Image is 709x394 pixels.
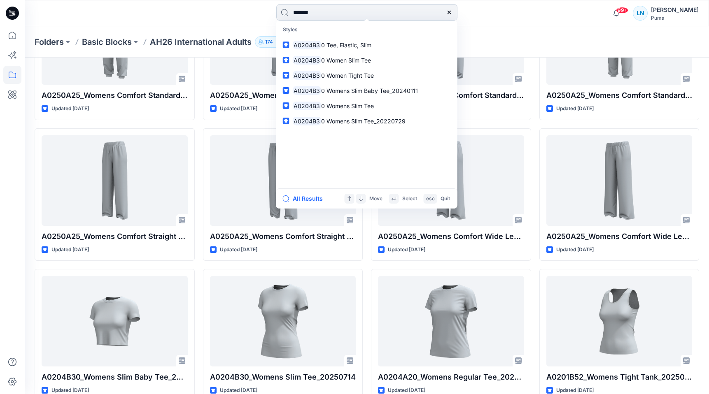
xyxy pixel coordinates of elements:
[210,276,356,366] a: A0204B30_Womens Slim Tee_20250714
[82,36,132,48] a: Basic Blocks
[321,57,371,64] span: 0 Women Slim Tee
[293,101,322,111] mark: A0204B3
[321,42,371,49] span: 0 Tee, Elastic, Slim
[293,71,322,80] mark: A0204B3
[42,90,188,101] p: A0250A25_Womens Comfort Standard Leg Knit Pants_High Waist_Closed cuff_CV01
[51,104,89,113] p: Updated [DATE]
[210,371,356,383] p: A0204B30_Womens Slim Tee_20250714
[150,36,252,48] p: AH26 International Adults
[278,22,456,37] p: Styles
[278,68,456,83] a: A0204B30 Women Tight Tee
[283,194,328,204] button: All Results
[546,276,693,366] a: A0201B52_Womens Tight Tank_20250708
[546,371,693,383] p: A0201B52_Womens Tight Tank_20250708
[51,246,89,254] p: Updated [DATE]
[321,72,374,79] span: 0 Women Tight Tee
[293,116,322,126] mark: A0204B3
[35,36,64,48] a: Folders
[255,36,283,48] button: 174
[293,56,322,65] mark: A0204B3
[388,246,425,254] p: Updated [DATE]
[42,276,188,366] a: A0204B30_Womens Slim Baby Tee_20250711
[265,37,273,46] p: 174
[278,114,456,129] a: A0204B30 Womens Slim Tee_20220729
[220,104,257,113] p: Updated [DATE]
[210,231,356,242] p: A0250A25_Womens Comfort Straight Leg Knit Pants_Mid Waist_CV05
[321,118,406,125] span: 0 Womens Slim Tee_20220729
[633,6,648,21] div: LN
[378,371,524,383] p: A0204A20_Womens Regular Tee_20250711
[546,90,693,101] p: A0250A25_Womens Comfort Standard Leg Knit Pants_Mid Waist_Closed cuff_CV01
[210,135,356,226] a: A0250A25_Womens Comfort Straight Leg Knit Pants_Mid Waist_CV05
[556,246,594,254] p: Updated [DATE]
[42,371,188,383] p: A0204B30_Womens Slim Baby Tee_20250711
[441,195,450,203] p: Quit
[321,87,418,94] span: 0 Womens Slim Baby Tee_20240111
[651,5,699,15] div: [PERSON_NAME]
[378,276,524,366] a: A0204A20_Womens Regular Tee_20250711
[42,135,188,226] a: A0250A25_Womens Comfort Straight Leg Knit Pants_High Waist_CV05
[293,40,322,50] mark: A0204B3
[556,104,594,113] p: Updated [DATE]
[293,86,322,95] mark: A0204B3
[616,7,628,14] span: 99+
[651,15,699,21] div: Puma
[402,195,417,203] p: Select
[278,83,456,98] a: A0204B30 Womens Slim Baby Tee_20240111
[278,37,456,53] a: A0204B30 Tee, Elastic, Slim
[378,231,524,242] p: A0250A25_Womens Comfort Wide Leg Knit Pants_High Waist_CV06
[278,98,456,114] a: A0204B30 Womens Slim Tee
[42,231,188,242] p: A0250A25_Womens Comfort Straight Leg Knit Pants_High Waist_CV05
[426,195,435,203] p: esc
[321,102,374,109] span: 0 Womens Slim Tee
[210,90,356,101] p: A0250A25_Womens Comfort Standard Leg Knit Pants_High Waist_Open Hem_CV02
[220,246,257,254] p: Updated [DATE]
[369,195,382,203] p: Move
[278,53,456,68] a: A0204B30 Women Slim Tee
[546,231,693,242] p: A0250A25_Womens Comfort Wide Leg Knit Pants_Mid Waist_CV06
[546,135,693,226] a: A0250A25_Womens Comfort Wide Leg Knit Pants_Mid Waist_CV06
